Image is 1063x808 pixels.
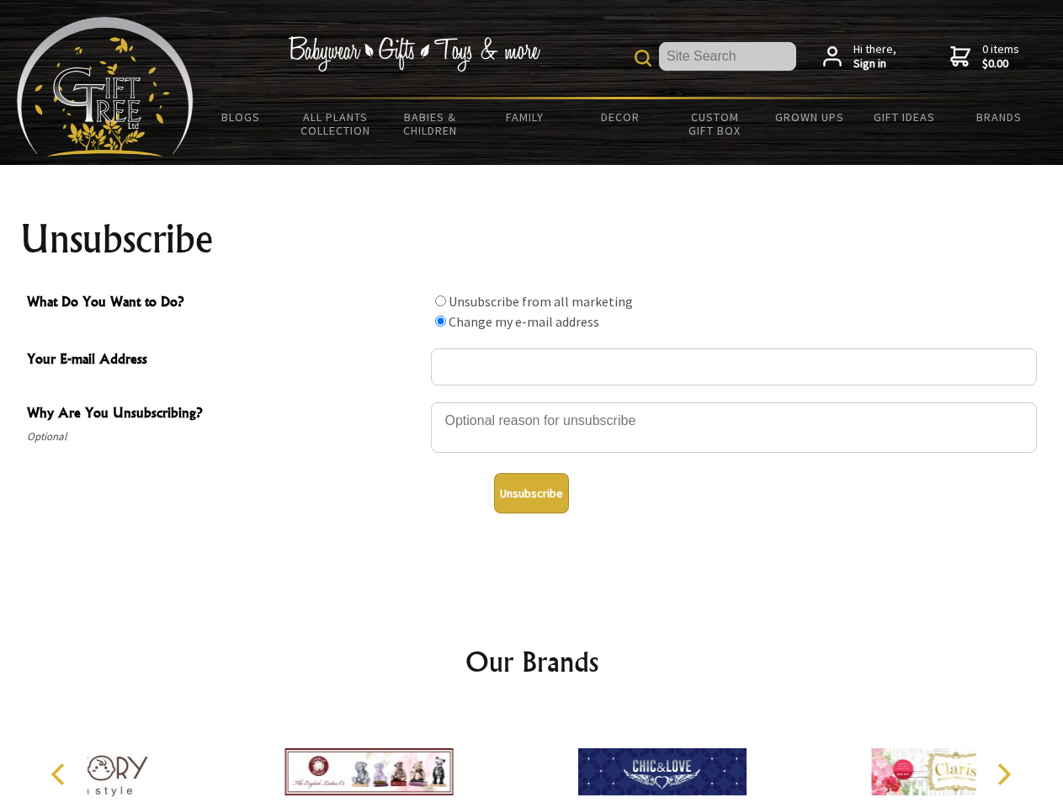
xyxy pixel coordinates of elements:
[194,99,289,135] a: BLOGS
[27,348,423,373] span: Your E-mail Address
[478,99,573,135] a: Family
[950,42,1019,72] a: 0 items$0.00
[431,402,1037,453] textarea: Why Are You Unsubscribing?
[17,17,194,157] img: Babyware - Gifts - Toys and more...
[952,99,1047,135] a: Brands
[659,42,796,71] input: Site Search
[982,56,1019,72] strong: $0.00
[572,99,667,135] a: Decor
[431,348,1037,385] input: Your E-mail Address
[288,36,540,72] img: Babywear - Gifts - Toys & more
[823,42,896,72] a: Hi there,Sign in
[982,41,1019,72] span: 0 items
[449,313,599,330] label: Change my e-mail address
[27,402,423,427] span: Why Are You Unsubscribing?
[435,316,446,327] input: What Do You Want to Do?
[289,99,384,148] a: All Plants Collection
[762,99,857,135] a: Grown Ups
[667,99,763,148] a: Custom Gift Box
[985,756,1022,793] button: Next
[449,293,633,310] label: Unsubscribe from all marketing
[20,219,1044,259] h1: Unsubscribe
[27,427,423,447] span: Optional
[857,99,952,135] a: Gift Ideas
[34,641,1030,682] h2: Our Brands
[42,756,79,793] button: Previous
[853,56,896,72] strong: Sign in
[435,295,446,306] input: What Do You Want to Do?
[383,99,478,148] a: Babies & Children
[27,291,423,316] span: What Do You Want to Do?
[494,473,569,513] button: Unsubscribe
[635,50,651,66] img: product search
[853,42,896,72] span: Hi there,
